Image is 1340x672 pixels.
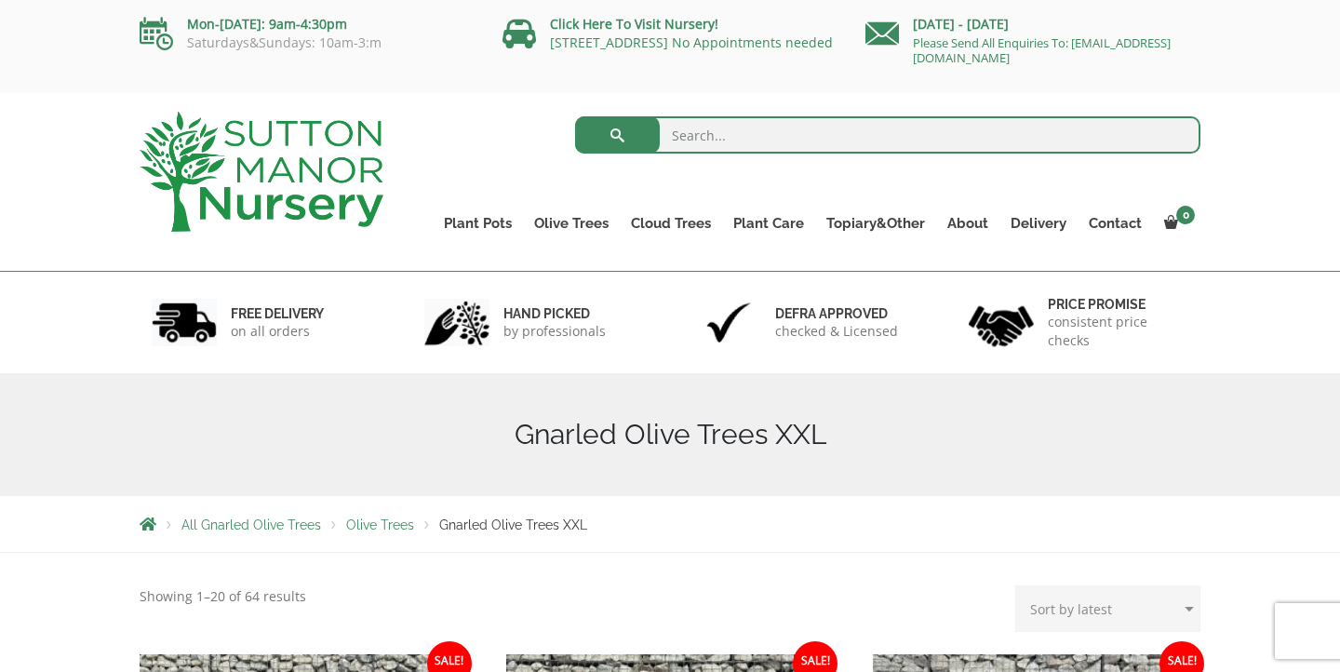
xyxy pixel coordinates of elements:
a: Delivery [999,210,1078,236]
select: Shop order [1015,585,1200,632]
p: consistent price checks [1048,313,1189,350]
p: checked & Licensed [775,322,898,341]
img: 1.jpg [152,299,217,346]
a: [STREET_ADDRESS] No Appointments needed [550,34,833,51]
p: Showing 1–20 of 64 results [140,585,306,608]
p: Mon-[DATE]: 9am-4:30pm [140,13,475,35]
img: 2.jpg [424,299,489,346]
a: Topiary&Other [815,210,936,236]
a: About [936,210,999,236]
span: Gnarled Olive Trees XXL [439,517,587,532]
h6: Price promise [1048,296,1189,313]
img: 4.jpg [969,294,1034,351]
a: Plant Pots [433,210,523,236]
a: Cloud Trees [620,210,722,236]
h6: hand picked [503,305,606,322]
h6: FREE DELIVERY [231,305,324,322]
a: Olive Trees [523,210,620,236]
p: Saturdays&Sundays: 10am-3:m [140,35,475,50]
p: [DATE] - [DATE] [865,13,1200,35]
a: All Gnarled Olive Trees [181,517,321,532]
a: 0 [1153,210,1200,236]
input: Search... [575,116,1201,154]
h6: Defra approved [775,305,898,322]
img: logo [140,112,383,232]
a: Plant Care [722,210,815,236]
p: on all orders [231,322,324,341]
a: Contact [1078,210,1153,236]
a: Click Here To Visit Nursery! [550,15,718,33]
h1: Gnarled Olive Trees XXL [140,418,1200,451]
nav: Breadcrumbs [140,517,1200,531]
p: by professionals [503,322,606,341]
a: Olive Trees [346,517,414,532]
img: 3.jpg [696,299,761,346]
span: 0 [1176,206,1195,224]
a: Please Send All Enquiries To: [EMAIL_ADDRESS][DOMAIN_NAME] [913,34,1171,66]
